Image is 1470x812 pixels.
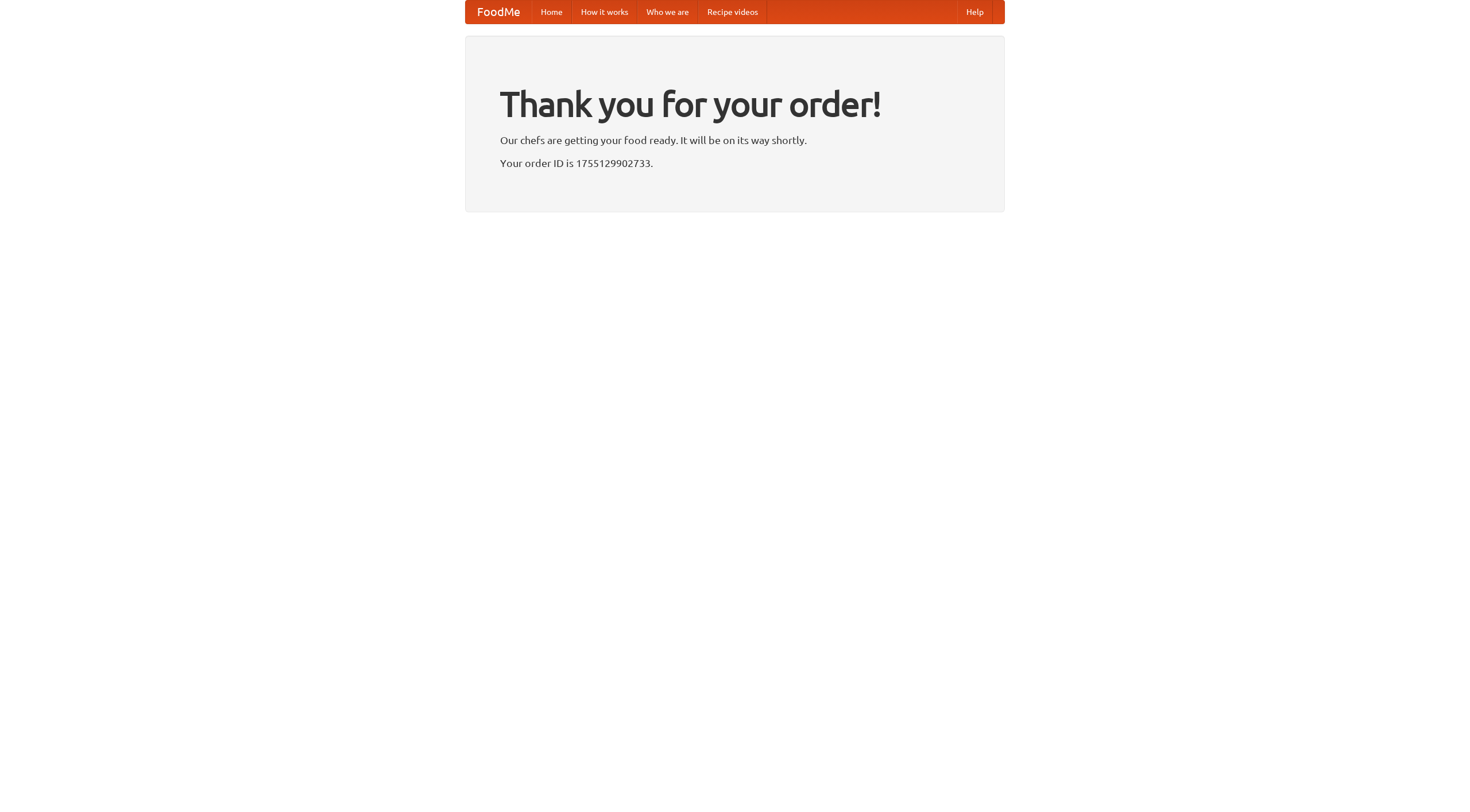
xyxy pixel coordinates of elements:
a: FoodMe [466,1,532,24]
p: Our chefs are getting your food ready. It will be on its way shortly. [500,131,970,149]
a: How it works [572,1,637,24]
a: Help [957,1,993,24]
a: Who we are [637,1,698,24]
a: Recipe videos [698,1,767,24]
h1: Thank you for your order! [500,76,970,131]
a: Home [532,1,572,24]
p: Your order ID is 1755129902733. [500,154,970,172]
